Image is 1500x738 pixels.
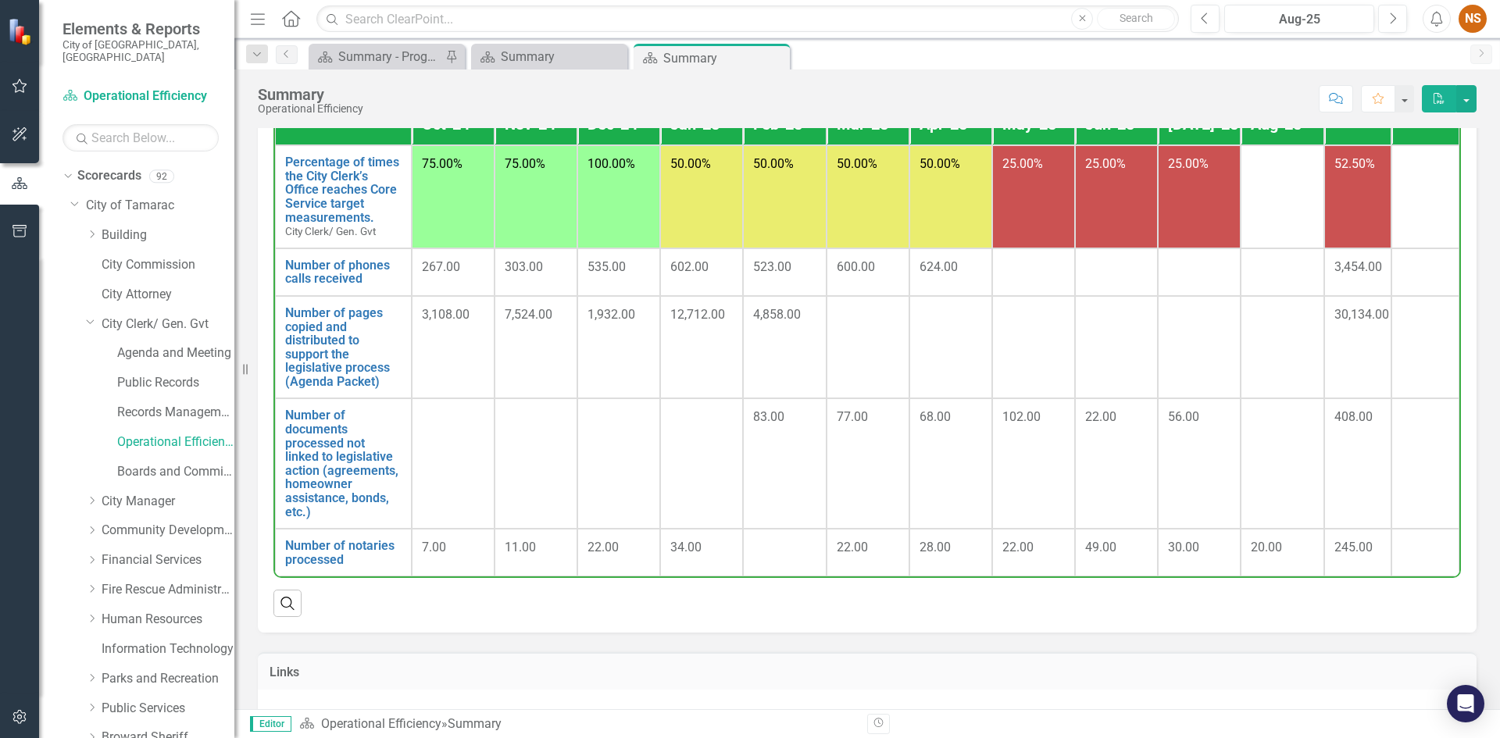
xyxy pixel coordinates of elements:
a: Community Development [102,522,234,540]
span: 7,524.00 [505,307,552,322]
a: Records Management Program [117,404,234,422]
span: 50.00% [753,156,794,171]
span: 602.00 [670,259,709,274]
a: Operational Efficiency [117,433,234,451]
a: Summary [475,47,623,66]
a: Financial Services [102,551,234,569]
span: 11.00 [505,540,536,554]
a: Public Records [117,374,234,392]
img: ClearPoint Strategy [8,18,35,45]
span: 22.00 [837,540,868,554]
a: City of Tamarac [86,197,234,215]
span: 3,454.00 [1334,259,1382,274]
span: 22.00 [1085,409,1116,424]
a: Number of notaries processed [285,539,402,566]
a: City Commission [102,256,234,274]
span: 102.00 [1002,409,1041,424]
span: 77.00 [837,409,868,424]
td: Double-Click to Edit Right Click for Context Menu [275,296,412,399]
a: Operational Efficiency [321,716,441,731]
a: Operational Efficiency [62,87,219,105]
span: 3,108.00 [422,307,470,322]
div: Summary [501,47,623,66]
a: Building [102,226,234,244]
a: Public Services [102,700,234,718]
span: 25.00% [1168,156,1209,171]
span: 25.00% [1002,156,1043,171]
a: Summary - Program Description (1300) [312,47,441,66]
span: 34.00 [670,540,702,554]
td: Double-Click to Edit Right Click for Context Menu [275,248,412,296]
div: » [299,715,855,733]
span: 12,712.00 [670,307,725,322]
a: Human Resources [102,611,234,629]
a: Number of pages copied and distributed to support the legislative process (Agenda Packet) [285,306,402,389]
h3: Links [270,665,1465,679]
a: Agenda and Meeting [117,344,234,362]
span: 75.00% [422,156,462,171]
a: City Clerk/ Gen. Gvt [102,316,234,333]
span: 22.00 [1002,540,1034,554]
a: Number of documents processed not linked to legislative action (agreements, homeowner assistance,... [285,408,402,519]
span: 75.00% [505,156,545,171]
span: 28.00 [920,540,951,554]
span: 56.00 [1168,409,1199,424]
span: 50.00% [920,156,960,171]
span: 535.00 [587,259,626,274]
span: 20.00 [1251,540,1282,554]
td: Double-Click to Edit Right Click for Context Menu [275,145,412,248]
span: Search [1120,12,1153,24]
a: Parks and Recreation [102,670,234,688]
div: 92 [149,169,174,183]
span: 30,134.00 [1334,307,1389,322]
div: Aug-25 [1230,10,1369,29]
a: Scorecards [77,167,141,185]
div: Operational Efficiency [258,103,363,115]
div: Summary [258,86,363,103]
span: 600.00 [837,259,875,274]
button: Aug-25 [1224,5,1374,33]
a: Boards and Committees [117,463,234,481]
span: 408.00 [1334,409,1373,424]
span: Elements & Reports [62,20,219,38]
span: 25.00% [1085,156,1126,171]
span: 100.00% [587,156,635,171]
span: 1,932.00 [587,307,635,322]
a: Fire Rescue Administration [102,581,234,599]
span: 83.00 [753,409,784,424]
span: 49.00 [1085,540,1116,554]
span: 68.00 [920,409,951,424]
span: 50.00% [670,156,711,171]
span: 267.00 [422,259,460,274]
div: Open Intercom Messenger [1447,685,1484,722]
small: City of [GEOGRAPHIC_DATA], [GEOGRAPHIC_DATA] [62,38,219,64]
a: City Manager [102,493,234,511]
span: 52.50% [1334,156,1375,171]
td: Double-Click to Edit Right Click for Context Menu [275,529,412,576]
span: 523.00 [753,259,791,274]
a: Information Technology [102,640,234,658]
input: Search ClearPoint... [316,5,1179,33]
span: 7.00 [422,540,446,554]
span: 303.00 [505,259,543,274]
span: 4,858.00 [753,307,801,322]
a: Number of phones calls received [285,258,402,286]
span: 50.00% [837,156,877,171]
td: Double-Click to Edit Right Click for Context Menu [275,398,412,529]
button: Search [1097,8,1175,30]
input: Search Below... [62,124,219,152]
span: 30.00 [1168,540,1199,554]
span: City Clerk/ Gen. Gvt [285,225,376,237]
a: Percentage of times the City Clerk’s Office reaches Core Service target measurements. [285,155,402,224]
span: 245.00 [1334,540,1373,554]
button: NS [1459,5,1487,33]
span: 22.00 [587,540,619,554]
span: 624.00 [920,259,958,274]
span: Editor [250,716,291,732]
div: Summary [663,48,786,68]
a: City Attorney [102,286,234,304]
div: Summary [448,716,502,731]
div: Summary - Program Description (1300) [338,47,441,66]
